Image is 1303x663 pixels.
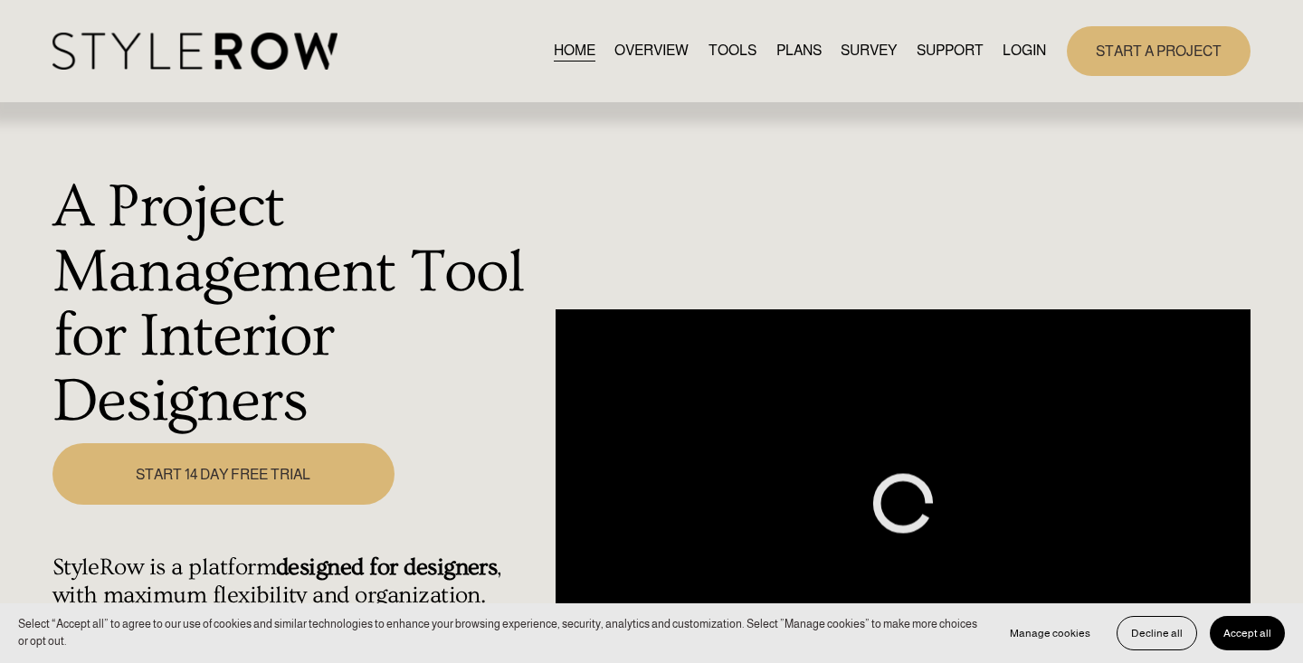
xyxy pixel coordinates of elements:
[1223,627,1271,639] span: Accept all
[52,443,395,505] a: START 14 DAY FREE TRIAL
[776,39,822,63] a: PLANS
[1117,616,1197,650] button: Decline all
[1010,627,1090,639] span: Manage cookies
[1131,627,1183,639] span: Decline all
[1210,616,1285,650] button: Accept all
[52,175,547,434] h1: A Project Management Tool for Interior Designers
[18,616,978,650] p: Select “Accept all” to agree to our use of cookies and similar technologies to enhance your brows...
[709,39,756,63] a: TOOLS
[554,39,595,63] a: HOME
[1067,26,1251,76] a: START A PROJECT
[276,554,497,581] strong: designed for designers
[52,33,338,70] img: StyleRow
[841,39,897,63] a: SURVEY
[917,40,984,62] span: SUPPORT
[614,39,689,63] a: OVERVIEW
[917,39,984,63] a: folder dropdown
[1003,39,1046,63] a: LOGIN
[52,554,547,610] h4: StyleRow is a platform , with maximum flexibility and organization.
[996,616,1104,650] button: Manage cookies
